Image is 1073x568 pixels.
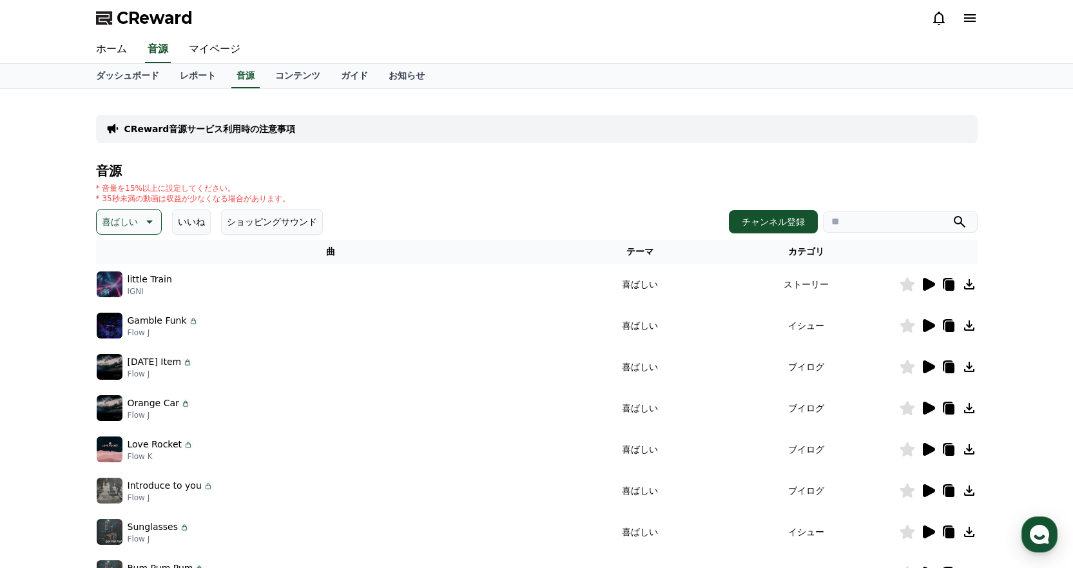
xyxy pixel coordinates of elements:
[565,429,714,470] td: 喜ばしい
[97,436,122,462] img: music
[128,479,202,493] p: Introduce to you
[128,438,182,451] p: Love Rocket
[714,470,898,511] td: ブイログ
[221,209,323,235] button: ショッピングサウンド
[96,209,162,235] button: 喜ばしい
[128,273,172,286] p: little Train
[128,534,189,544] p: Flow J
[124,122,296,135] a: CReward音源サービス利用時の注意事項
[102,213,138,231] p: 喜ばしい
[97,271,122,297] img: music
[565,387,714,429] td: 喜ばしい
[96,164,978,178] h4: 音源
[96,240,566,264] th: 曲
[378,64,435,88] a: お知らせ
[714,240,898,264] th: カテゴリ
[565,240,714,264] th: テーマ
[97,395,122,421] img: music
[729,210,818,233] button: チャンネル登録
[128,451,194,462] p: Flow K
[231,64,260,88] a: 音源
[265,64,331,88] a: コンテンツ
[179,36,251,63] a: マイページ
[128,493,213,503] p: Flow J
[97,354,122,380] img: music
[172,209,211,235] button: いいね
[128,410,191,420] p: Flow J
[565,346,714,387] td: 喜ばしい
[128,355,182,369] p: [DATE] Item
[128,397,179,410] p: Orange Car
[169,64,226,88] a: レポート
[96,193,290,204] p: * 35秒未満の動画は収益が少なくなる場合があります。
[97,313,122,338] img: music
[714,511,898,553] td: イシュー
[565,511,714,553] td: 喜ばしい
[714,429,898,470] td: ブイログ
[565,305,714,346] td: 喜ばしい
[714,264,898,305] td: ストーリー
[714,346,898,387] td: ブイログ
[86,36,137,63] a: ホーム
[565,264,714,305] td: 喜ばしい
[128,314,187,328] p: Gamble Funk
[145,36,171,63] a: 音源
[128,286,172,297] p: IGNI
[117,8,193,28] span: CReward
[331,64,378,88] a: ガイド
[97,478,122,504] img: music
[128,369,193,379] p: Flow J
[714,387,898,429] td: ブイログ
[565,470,714,511] td: 喜ばしい
[128,520,178,534] p: Sunglasses
[714,305,898,346] td: イシュー
[97,519,122,545] img: music
[86,64,169,88] a: ダッシュボード
[96,183,290,193] p: * 音量を15%以上に設定してください。
[128,328,198,338] p: Flow J
[96,8,193,28] a: CReward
